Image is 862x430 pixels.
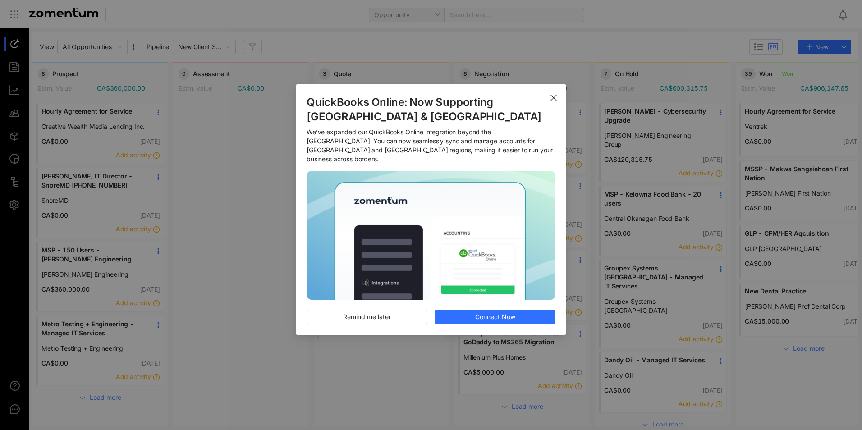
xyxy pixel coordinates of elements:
button: Close [541,84,566,110]
span: QuickBooks Online: Now Supporting [GEOGRAPHIC_DATA] & [GEOGRAPHIC_DATA] [307,95,555,124]
button: Connect Now [435,310,555,324]
span: Connect Now [475,312,515,322]
span: We’ve expanded our QuickBooks Online integration beyond the [GEOGRAPHIC_DATA]. You can now seamle... [307,128,555,164]
img: 1758708105647-QBOUKCANADA.png [307,171,555,300]
span: Remind me later [343,312,391,322]
button: Remind me later [307,310,427,324]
